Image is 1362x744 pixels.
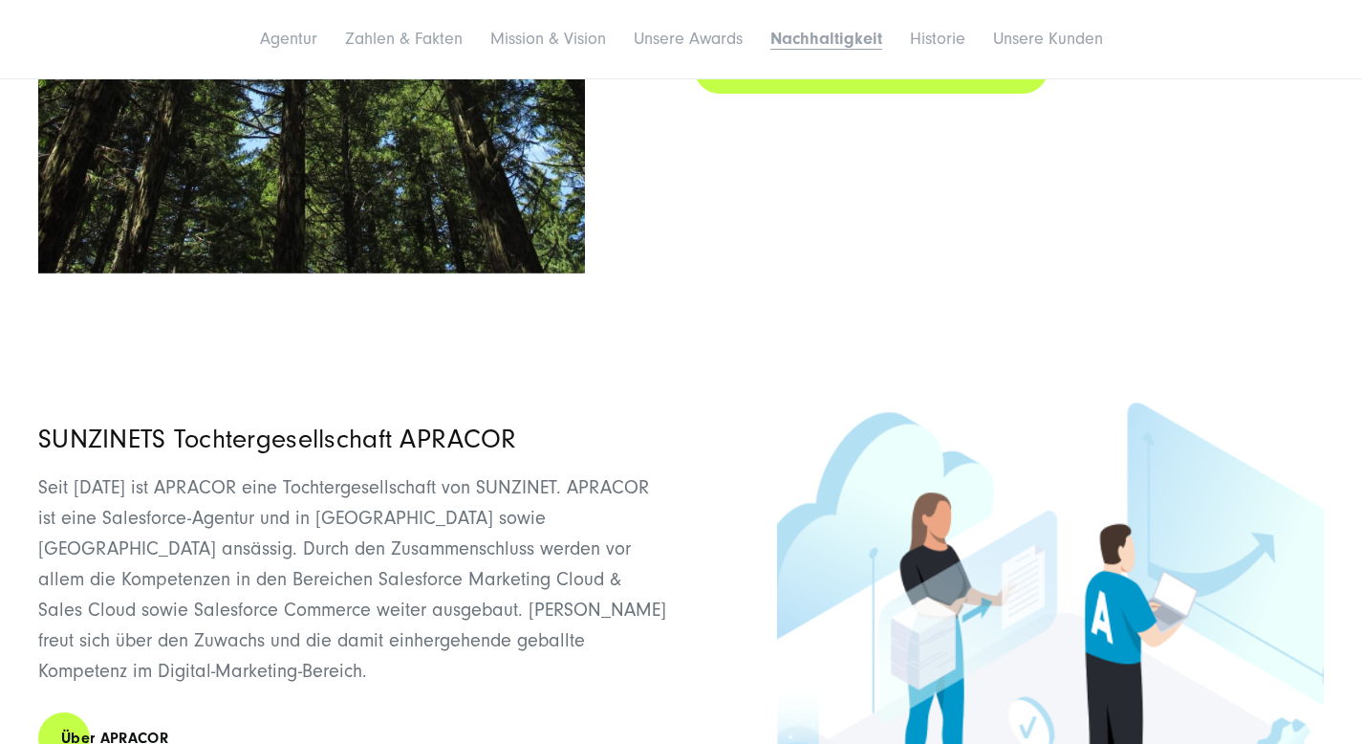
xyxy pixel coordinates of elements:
span: Seit [DATE] ist APRACOR eine Tochtergesellschaft von SUNZINET. APRACOR ist eine Salesforce-Agentu... [38,477,666,682]
a: Mission & Vision [490,29,606,49]
a: Agentur [260,29,317,49]
a: Unsere Kunden [993,29,1103,49]
a: Historie [910,29,965,49]
a: Unsere Awards [634,29,743,49]
a: Nachhaltigkeit [770,29,882,49]
h3: SUNZINETS Tochtergesellschaft APRACOR [38,427,668,453]
a: Zahlen & Fakten [345,29,463,49]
